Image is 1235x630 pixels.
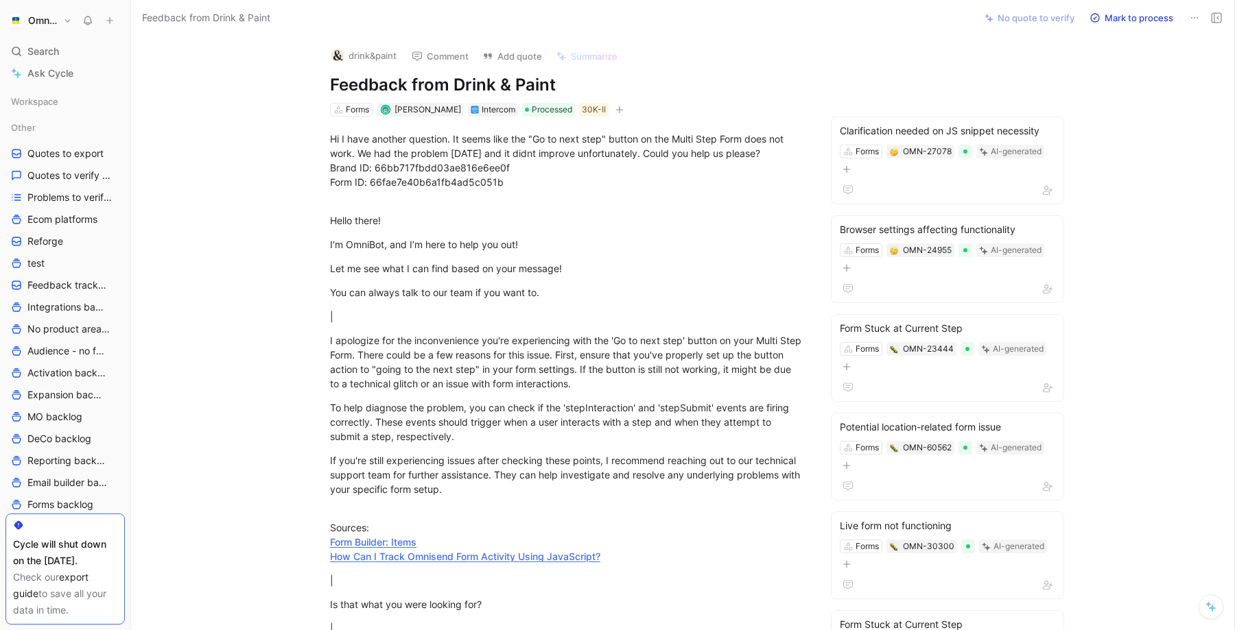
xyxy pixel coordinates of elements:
[27,454,106,468] span: Reporting backlog
[840,419,1055,435] div: Potential location-related form issue
[5,297,125,317] a: Integrations backlog
[532,103,572,117] span: Processed
[11,95,58,108] span: Workspace
[993,540,1044,553] div: AI-generated
[522,103,575,117] div: Processed
[28,14,58,27] h1: Omnisend
[889,443,899,452] button: 🐛
[11,121,36,134] span: Other
[330,285,805,300] div: You can always talk to our team if you want to.
[27,366,106,380] span: Activation backlog
[27,344,110,358] span: Audience - no feature tag
[381,106,389,114] img: avatar
[903,145,952,158] div: OMN-27078
[330,573,805,587] div: |
[889,542,899,551] button: 🐛
[889,245,899,255] button: 🤔
[582,103,606,117] div: 30K-II
[27,388,106,402] span: Expansion backlog
[330,237,805,252] div: I’m OmniBot, and I’m here to help you out!
[890,543,898,551] img: 🐛
[9,14,23,27] img: Omnisend
[27,498,93,511] span: Forms backlog
[330,261,805,276] div: Let me see what I can find based on your message!
[5,275,125,295] a: Feedback tracking
[5,363,125,383] a: Activation backlog
[5,341,125,361] a: Audience - no feature tag
[840,123,1055,139] div: Clarification needed on JS snippet necessity
[550,47,624,66] button: Summarize
[856,243,879,257] div: Forms
[571,50,617,62] span: Summarize
[5,385,125,405] a: Expansion backlog
[27,432,91,446] span: DeCo backlog
[27,234,63,248] span: Reforge
[405,47,475,66] button: Comment
[476,47,548,66] button: Add quote
[889,344,899,354] button: 🐛
[856,540,879,553] div: Forms
[142,10,270,26] span: Feedback from Drink & Paint
[840,518,1055,534] div: Live form not functioning
[978,8,1081,27] button: No quote to verify
[5,41,125,62] div: Search
[903,540,954,553] div: OMN-30300
[330,400,805,444] div: To help diagnose the problem, you can check if the 'stepInteraction' and 'stepSubmit' events are ...
[330,597,805,611] div: Is that what you were looking for?
[27,65,73,82] span: Ask Cycle
[482,103,515,117] div: Intercom
[5,11,75,30] button: OmnisendOmnisend
[27,476,108,489] span: Email builder backlog
[330,536,416,548] a: Form Builder: Items
[330,550,600,562] a: How Can I Track Omnisend Form Activity Using JavaScript?
[890,444,898,452] img: 🐛
[903,342,954,356] div: OMN-23444
[890,148,898,156] img: 🤔
[27,300,108,314] span: Integrations backlog
[5,91,125,112] div: Workspace
[395,104,461,114] span: [PERSON_NAME]
[27,322,110,336] span: No product area (Unknowns)
[903,243,952,257] div: OMN-24955
[5,450,125,471] a: Reporting backlog
[903,441,952,455] div: OMN-60562
[346,103,369,117] div: Forms
[5,472,125,493] a: Email builder backlog
[27,191,112,204] span: Problems to verify ecom platforms
[13,569,117,618] div: Check our to save all your data in time.
[5,428,125,449] a: DeCo backlog
[993,342,1044,356] div: AI-generated
[330,506,805,564] div: Sources:
[856,342,879,356] div: Forms
[5,165,125,186] a: Quotes to verify Ecom platforms
[5,117,125,138] div: Other
[27,410,82,424] span: MO backlog
[890,346,898,354] img: 🐛
[5,63,125,84] a: Ask Cycle
[5,407,125,427] a: MO backlog
[991,145,1042,158] div: AI-generated
[330,309,805,324] div: |
[27,147,104,160] span: Quotes to export
[5,231,125,252] a: Reforge
[840,221,1055,238] div: Browser settings affecting functionality
[331,49,344,62] img: logo
[13,536,117,569] div: Cycle will shut down on the [DATE].
[27,43,59,60] span: Search
[840,320,1055,337] div: Form Stuck at Current Step
[330,74,805,96] h1: Feedback from Drink & Paint
[889,147,899,156] button: 🤔
[5,209,125,230] a: Ecom platforms
[5,494,125,515] a: Forms backlog
[330,213,805,228] div: Hello there!
[330,132,805,204] div: Hi I have another question. It seems like the "Go to next step" button on the Multi Step Form doe...
[27,278,106,292] span: Feedback tracking
[325,45,403,66] button: logodrink&paint
[890,247,898,255] img: 🤔
[330,453,805,496] div: If you're still experiencing issues after checking these points, I recommend reaching out to our ...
